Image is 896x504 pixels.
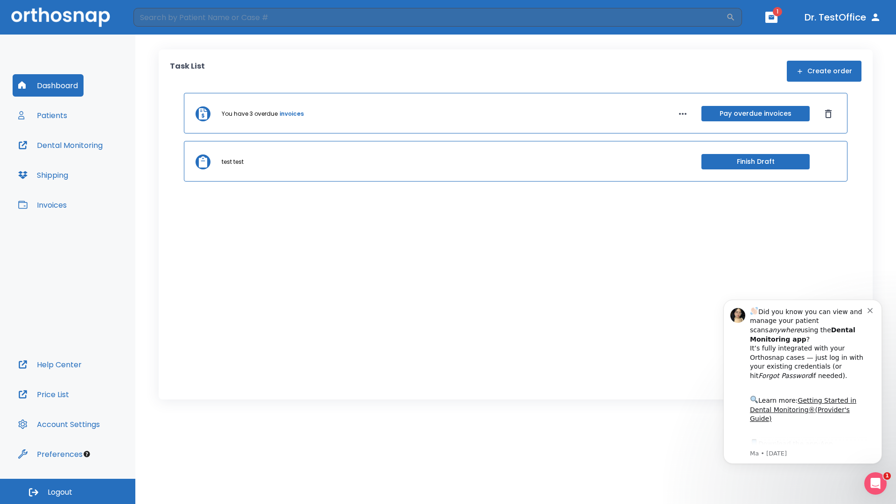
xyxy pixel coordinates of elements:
[801,9,885,26] button: Dr. TestOffice
[13,104,73,126] button: Patients
[48,487,72,497] span: Logout
[13,443,88,465] button: Preferences
[170,61,205,82] p: Task List
[11,7,110,27] img: Orthosnap
[13,164,74,186] button: Shipping
[83,450,91,458] div: Tooltip anchor
[821,106,836,121] button: Dismiss
[41,164,158,172] p: Message from Ma, sent 1w ago
[280,110,304,118] a: invoices
[13,383,75,406] button: Price List
[13,134,108,156] button: Dental Monitoring
[41,152,158,200] div: Download the app: | ​ Let us know if you need help getting started!
[701,106,810,121] button: Pay overdue invoices
[13,74,84,97] button: Dashboard
[773,7,782,16] span: 1
[222,158,244,166] p: test test
[864,472,887,495] iframe: Intercom live chat
[709,286,896,479] iframe: Intercom notifications message
[787,61,861,82] button: Create order
[133,8,726,27] input: Search by Patient Name or Case #
[13,194,72,216] button: Invoices
[158,20,166,28] button: Dismiss notification
[13,413,105,435] button: Account Settings
[222,110,278,118] p: You have 3 overdue
[883,472,891,480] span: 1
[41,154,124,171] a: App Store
[701,154,810,169] button: Finish Draft
[13,353,87,376] button: Help Center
